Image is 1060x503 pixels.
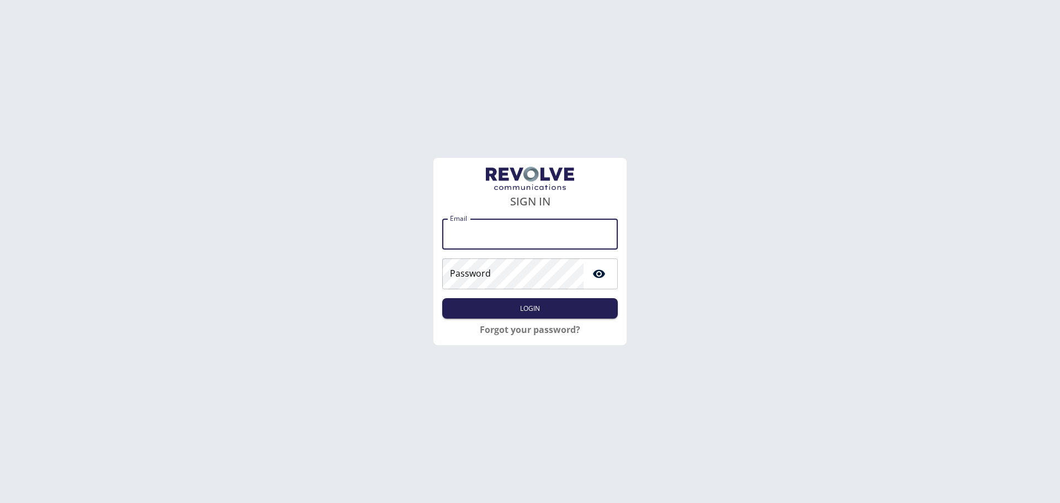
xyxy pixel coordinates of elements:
button: Login [442,298,618,319]
label: Email [450,214,467,223]
a: Forgot your password? [480,323,580,336]
img: LogoText [486,167,574,190]
h4: SIGN IN [442,193,618,210]
button: toggle password visibility [588,263,610,285]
